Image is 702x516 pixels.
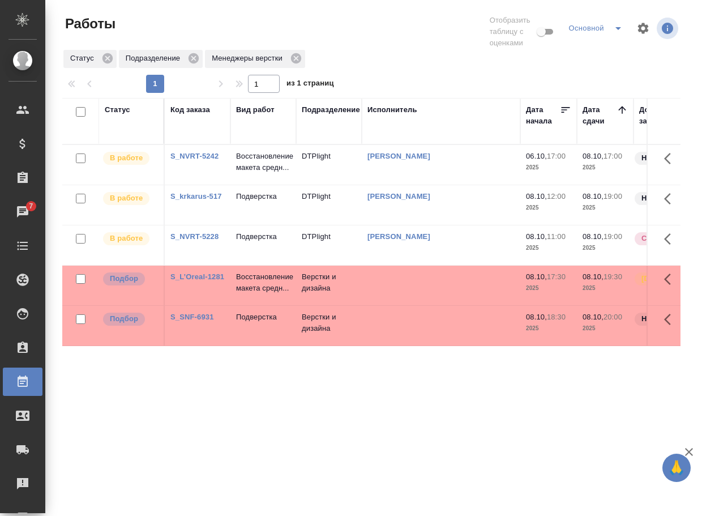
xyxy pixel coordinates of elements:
p: Подразделение [126,53,184,64]
p: 2025 [526,323,571,334]
p: 17:00 [603,152,622,160]
div: Доп. статус заказа [639,104,699,127]
div: Менеджеры верстки [205,50,305,68]
span: Настроить таблицу [630,15,657,42]
p: 17:30 [547,272,566,281]
td: Верстки и дизайна [296,266,362,305]
td: DTPlight [296,185,362,225]
p: 17:00 [547,152,566,160]
p: В работе [110,193,143,204]
a: [PERSON_NAME] [367,232,430,241]
button: 🙏 [662,454,691,482]
p: 08.10, [583,192,603,201]
p: 08.10, [526,272,547,281]
a: S_SNF-6931 [170,313,214,321]
p: Нормальный [641,193,690,204]
p: Подверстка [236,312,290,323]
div: Подразделение [302,104,360,116]
a: S_krkarus-517 [170,192,222,201]
span: 🙏 [667,456,686,480]
p: 08.10, [526,313,547,321]
p: 08.10, [583,313,603,321]
p: 11:00 [547,232,566,241]
p: Восстановление макета средн... [236,271,290,294]
p: 18:30 [547,313,566,321]
div: split button [566,19,630,37]
a: 7 [3,198,42,226]
p: 08.10, [583,272,603,281]
p: Нормальный [641,152,690,164]
p: 08.10, [526,232,547,241]
span: Работы [62,15,115,33]
p: Нормальный [641,313,690,325]
span: из 1 страниц [286,76,334,93]
p: 20:00 [603,313,622,321]
p: Подверстка [236,231,290,242]
p: Восстановление макета средн... [236,151,290,173]
p: 2025 [583,202,628,214]
p: 2025 [583,283,628,294]
p: Подверстка [236,191,290,202]
a: [PERSON_NAME] [367,192,430,201]
button: Здесь прячутся важные кнопки [657,306,684,333]
div: Статус [105,104,130,116]
p: 08.10, [583,152,603,160]
td: Верстки и дизайна [296,306,362,346]
div: Дата начала [526,104,560,127]
div: Исполнитель выполняет работу [102,191,158,206]
p: 2025 [526,242,571,254]
div: Статус [63,50,117,68]
button: Здесь прячутся важные кнопки [657,185,684,212]
p: 2025 [583,323,628,334]
p: 12:00 [547,192,566,201]
p: 2025 [526,283,571,294]
button: Здесь прячутся важные кнопки [657,145,684,172]
p: 2025 [583,162,628,173]
span: 7 [22,201,40,212]
p: В работе [110,152,143,164]
p: 2025 [526,202,571,214]
div: Код заказа [170,104,210,116]
p: 08.10, [526,192,547,201]
p: Менеджеры верстки [212,53,286,64]
div: Исполнитель выполняет работу [102,231,158,246]
p: 2025 [526,162,571,173]
p: 08.10, [583,232,603,241]
p: Подбор [110,273,138,284]
div: Дата сдачи [583,104,617,127]
span: Отобразить таблицу с оценками [490,15,535,49]
td: DTPlight [296,225,362,265]
a: S_NVRT-5242 [170,152,219,160]
div: Можно подбирать исполнителей [102,271,158,287]
p: 06.10, [526,152,547,160]
p: Срочный [641,233,675,244]
p: В работе [110,233,143,244]
div: Исполнитель [367,104,417,116]
div: Вид работ [236,104,275,116]
p: Статус [70,53,98,64]
p: 19:00 [603,232,622,241]
a: S_L’Oreal-1281 [170,272,224,281]
td: DTPlight [296,145,362,185]
div: Можно подбирать исполнителей [102,312,158,327]
button: Здесь прячутся важные кнопки [657,225,684,253]
a: S_NVRT-5228 [170,232,219,241]
div: Подразделение [119,50,203,68]
p: 19:00 [603,192,622,201]
a: [PERSON_NAME] [367,152,430,160]
p: [DEMOGRAPHIC_DATA] [641,273,698,284]
p: 2025 [583,242,628,254]
p: Подбор [110,313,138,325]
div: Исполнитель выполняет работу [102,151,158,166]
button: Здесь прячутся важные кнопки [657,266,684,293]
p: 19:30 [603,272,622,281]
